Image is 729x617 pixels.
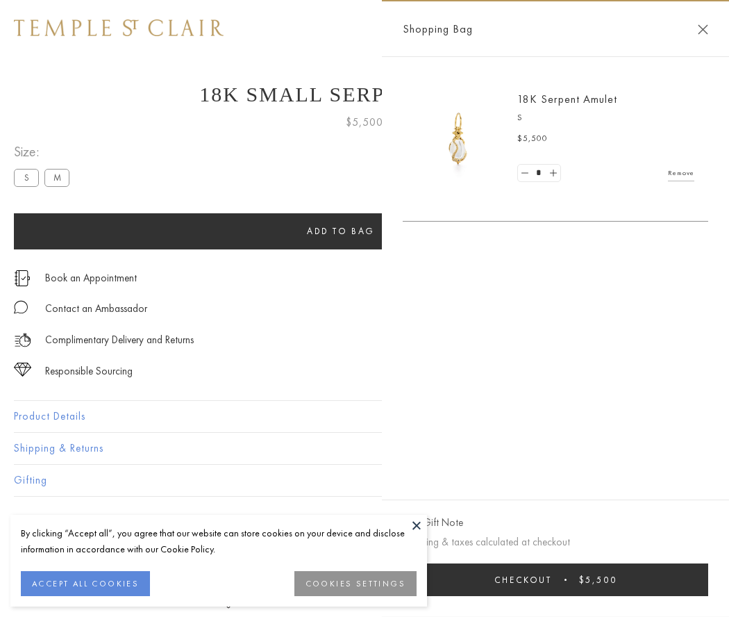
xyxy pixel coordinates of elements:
[14,433,715,464] button: Shipping & Returns
[21,525,417,557] div: By clicking “Accept all”, you agree that our website can store cookies on your device and disclos...
[403,20,473,38] span: Shopping Bag
[403,534,708,551] p: Shipping & taxes calculated at checkout
[14,19,224,36] img: Temple St. Clair
[403,563,708,596] button: Checkout $5,500
[417,97,500,181] img: P51836-E11SERPPV
[517,132,548,146] span: $5,500
[14,331,31,349] img: icon_delivery.svg
[14,363,31,377] img: icon_sourcing.svg
[14,300,28,314] img: MessageIcon-01_2.svg
[21,571,150,596] button: ACCEPT ALL COOKIES
[668,165,694,181] a: Remove
[698,24,708,35] button: Close Shopping Bag
[14,140,75,163] span: Size:
[45,331,194,349] p: Complimentary Delivery and Returns
[14,401,715,432] button: Product Details
[403,514,463,532] button: Add Gift Note
[294,571,417,596] button: COOKIES SETTINGS
[14,465,715,496] button: Gifting
[494,574,552,586] span: Checkout
[517,111,694,125] p: S
[346,113,383,131] span: $5,500
[44,169,69,186] label: M
[45,363,133,380] div: Responsible Sourcing
[14,270,31,286] img: icon_appointment.svg
[45,300,147,318] div: Contact an Ambassador
[307,225,375,237] span: Add to bag
[14,213,668,249] button: Add to bag
[14,83,715,106] h1: 18K Small Serpent Amulet
[517,92,617,106] a: 18K Serpent Amulet
[45,270,137,286] a: Book an Appointment
[14,169,39,186] label: S
[579,574,617,586] span: $5,500
[518,165,532,182] a: Set quantity to 0
[546,165,560,182] a: Set quantity to 2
